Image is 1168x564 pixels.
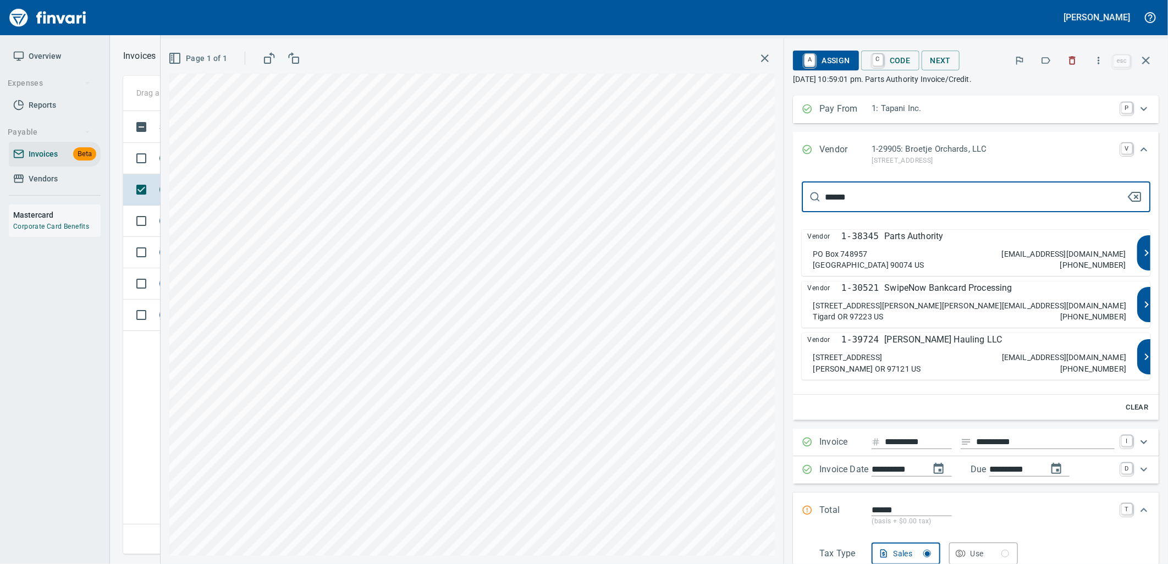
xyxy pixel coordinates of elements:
span: Status [159,120,183,134]
button: Expenses [3,73,95,93]
button: Page 1 of 1 [166,48,232,69]
p: Invoices [123,49,156,63]
span: Vendors [29,172,58,186]
svg: Invoice number [872,435,880,449]
button: Next [922,51,960,71]
a: Reports [9,93,101,118]
h5: [PERSON_NAME] [1064,12,1130,23]
p: Due [971,463,1023,476]
img: Finvari [7,4,89,31]
p: Drag a column heading here to group the table [136,87,297,98]
span: Next [930,54,951,68]
a: D [1121,463,1132,474]
p: [PERSON_NAME] Hauling LLC [884,333,1002,346]
p: [GEOGRAPHIC_DATA] 90074 US [813,259,924,270]
button: Vendor1-38345Parts AuthorityPO Box 748957[GEOGRAPHIC_DATA] 90074 US[EMAIL_ADDRESS][DOMAIN_NAME][P... [802,230,1150,276]
span: Code [870,51,911,70]
p: 1-29905: Broetje Orchards, LLC [872,143,1115,156]
p: PO Box 748957 [813,248,867,259]
span: Beta [73,148,96,161]
p: [PHONE_NUMBER] [1060,259,1126,270]
button: Discard [1060,48,1084,73]
p: [STREET_ADDRESS] [813,352,881,363]
p: Invoice Date [819,463,872,477]
button: change due date [1043,456,1070,482]
button: AAssign [793,51,858,70]
span: Invoices [29,147,58,161]
button: Flag [1007,48,1032,73]
p: [EMAIL_ADDRESS][DOMAIN_NAME] [1002,352,1126,363]
span: Overview [29,49,61,63]
a: I [1121,435,1132,446]
span: Vendor [807,333,841,346]
button: CCode [861,51,919,70]
p: [DATE] 10:59:01 pm. Parts Authority Invoice/Credit. [793,74,1159,85]
h6: Mastercard [13,209,101,221]
a: P [1121,102,1132,113]
nav: breadcrumb [123,49,156,63]
button: [PERSON_NAME] [1061,9,1133,26]
button: Vendor1-30521SwipeNow Bankcard Processing[STREET_ADDRESS][PERSON_NAME]Tigard OR 97223 US[PERSON_N... [802,281,1150,328]
div: Expand [793,132,1159,177]
div: Expand [793,429,1159,456]
div: Expand [793,456,1159,484]
p: [STREET_ADDRESS][PERSON_NAME] [813,300,941,311]
p: Invoice [819,435,872,450]
p: [PHONE_NUMBER] [1060,311,1126,322]
a: V [1121,143,1132,154]
p: 1-30521 [841,281,879,295]
a: T [1121,504,1132,515]
svg: Invoice description [961,436,972,447]
a: esc [1114,55,1130,67]
p: SwipeNow Bankcard Processing [884,281,1012,295]
p: [STREET_ADDRESS] [872,156,1115,167]
p: [EMAIL_ADDRESS][DOMAIN_NAME] [1002,248,1126,259]
span: Page 1 of 1 [170,52,227,65]
div: Sales [893,547,931,561]
p: [PERSON_NAME][EMAIL_ADDRESS][DOMAIN_NAME] [942,300,1126,311]
span: Reports [29,98,56,112]
div: Use [970,547,1009,561]
p: 1-39724 [841,333,879,346]
span: Clear [1122,401,1152,414]
div: Expand [793,96,1159,123]
p: 1-38345 [841,230,879,243]
button: Upload an Invoice [156,49,178,63]
span: Close invoice [1111,47,1159,74]
span: Expenses [8,76,91,90]
button: change date [925,456,952,482]
a: InvoicesBeta [9,142,101,167]
p: [PERSON_NAME] OR 97121 US [813,363,921,374]
div: Expand [793,493,1159,538]
a: Corporate Card Benefits [13,223,89,230]
button: Payable [3,122,95,142]
p: Vendor [819,143,872,166]
a: C [873,54,883,66]
span: Assign [802,51,850,70]
button: Vendor1-39724[PERSON_NAME] Hauling LLC[STREET_ADDRESS][PERSON_NAME] OR 97121 US[EMAIL_ADDRESS][DO... [802,333,1150,379]
p: Total [819,504,872,527]
span: Vendor [807,281,841,295]
p: Tigard OR 97223 US [813,311,883,322]
p: Parts Authority [884,230,943,243]
p: (basis + $0.00 tax) [872,516,1115,527]
a: Vendors [9,167,101,191]
p: [PHONE_NUMBER] [1060,363,1126,374]
p: 1: Tapani Inc. [872,102,1115,115]
span: Status [159,120,197,134]
button: Clear [1120,399,1155,416]
span: Vendor [807,230,841,243]
button: Labels [1034,48,1058,73]
button: More [1087,48,1111,73]
a: Overview [9,44,101,69]
span: Payable [8,125,91,139]
div: Expand [793,177,1159,420]
a: A [805,54,815,66]
p: Pay From [819,102,872,117]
